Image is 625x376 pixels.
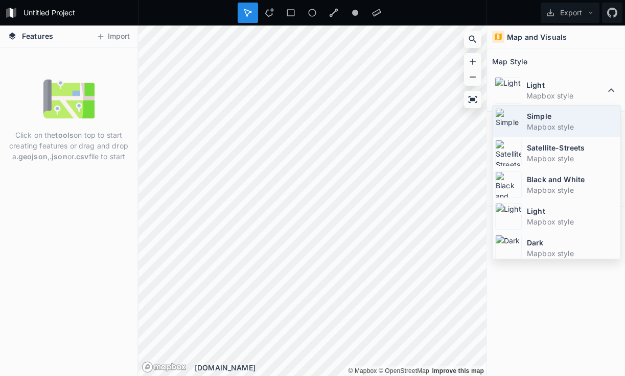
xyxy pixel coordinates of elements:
[527,185,618,195] dd: Mapbox style
[142,361,187,373] a: Mapbox logo
[527,142,618,153] dt: Satellite-Streets
[495,77,521,104] img: Light
[495,140,522,166] img: Satellite-Streets
[55,131,74,139] strong: tools
[527,206,618,216] dt: Light
[495,235,522,261] img: Dark
[495,108,522,135] img: Simple
[527,174,618,185] dt: Black and White
[43,73,95,124] img: empty
[527,248,618,259] dd: Mapbox style
[507,32,567,42] h4: Map and Visuals
[495,171,522,198] img: Black and White
[432,367,484,374] a: Map feedback
[492,54,527,69] h2: Map Style
[527,121,618,132] dd: Mapbox style
[8,130,130,162] p: Click on the on top to start creating features or drag and drop a , or file to start
[526,80,605,90] dt: Light
[195,362,487,373] div: [DOMAIN_NAME]
[74,152,89,161] strong: .csv
[527,153,618,164] dd: Mapbox style
[91,29,135,45] button: Import
[527,237,618,248] dt: Dark
[348,367,377,374] a: Mapbox
[22,31,53,41] span: Features
[541,3,599,23] button: Export
[527,216,618,227] dd: Mapbox style
[16,152,48,161] strong: .geojson
[527,111,618,121] dt: Simple
[495,203,522,230] img: Light
[379,367,429,374] a: OpenStreetMap
[526,90,605,101] dd: Mapbox style
[50,152,67,161] strong: .json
